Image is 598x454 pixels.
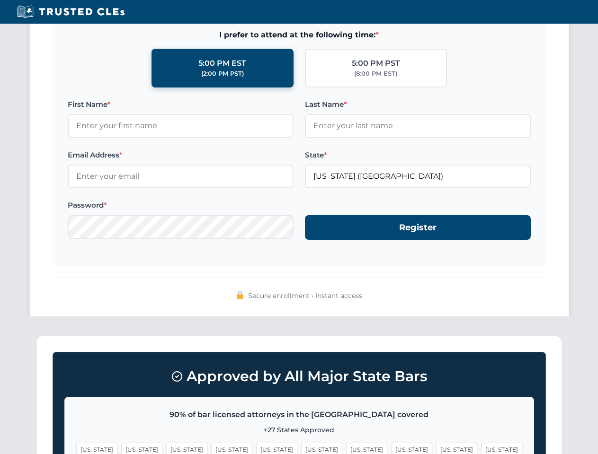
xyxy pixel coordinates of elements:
[68,114,294,138] input: Enter your first name
[68,165,294,188] input: Enter your email
[354,69,397,79] div: (8:00 PM EST)
[305,99,531,110] label: Last Name
[305,114,531,138] input: Enter your last name
[76,425,522,435] p: +27 States Approved
[64,364,534,389] h3: Approved by All Major State Bars
[68,29,531,41] span: I prefer to attend at the following time:
[201,69,244,79] div: (2:00 PM PST)
[305,165,531,188] input: Arizona (AZ)
[14,5,127,19] img: Trusted CLEs
[305,215,531,240] button: Register
[248,290,362,301] span: Secure enrollment • Instant access
[352,57,400,70] div: 5:00 PM PST
[68,99,294,110] label: First Name
[76,409,522,421] p: 90% of bar licensed attorneys in the [GEOGRAPHIC_DATA] covered
[305,149,531,161] label: State
[68,149,294,161] label: Email Address
[68,200,294,211] label: Password
[198,57,246,70] div: 5:00 PM EST
[236,291,244,299] img: 🔒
